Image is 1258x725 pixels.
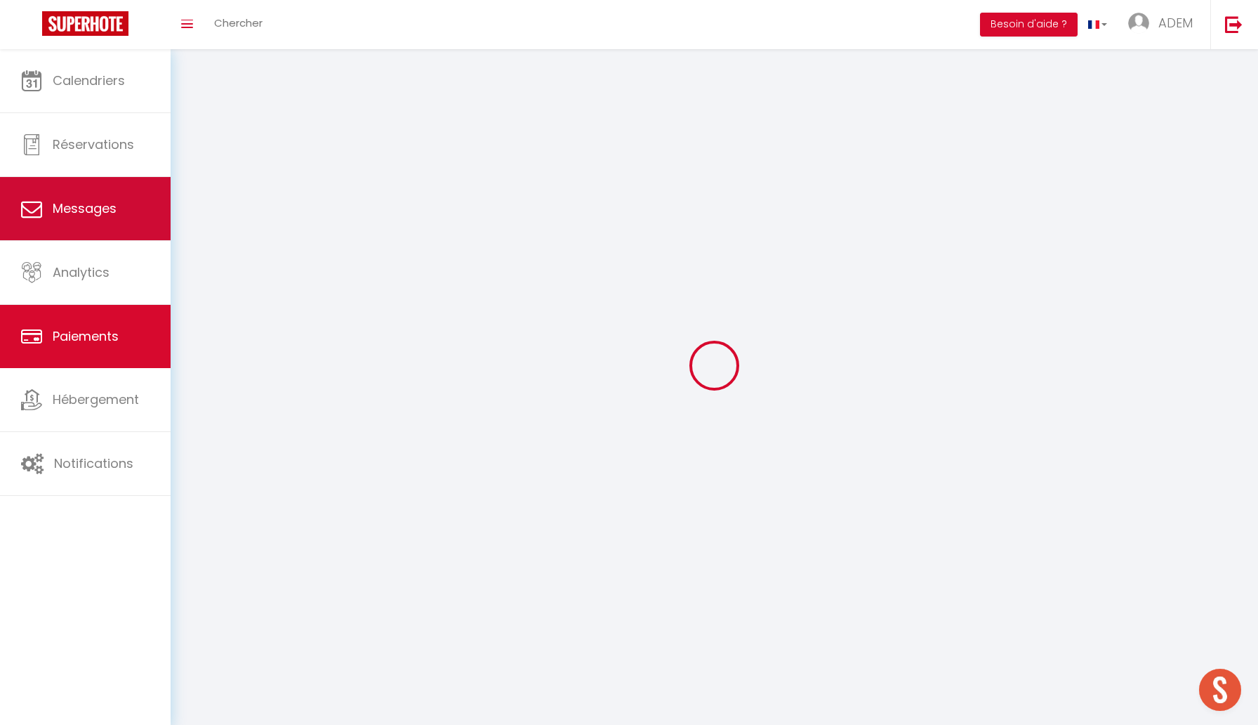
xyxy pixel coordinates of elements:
span: Notifications [54,455,133,472]
span: Calendriers [53,72,125,89]
img: ... [1128,13,1149,34]
span: Réservations [53,136,134,153]
span: Messages [53,200,117,217]
span: Paiements [53,327,119,345]
div: Ouvrir le chat [1199,669,1241,711]
button: Besoin d'aide ? [980,13,1078,37]
img: Super Booking [42,11,128,36]
span: Hébergement [53,391,139,408]
span: Analytics [53,263,110,281]
span: ADEM [1158,14,1193,32]
span: Chercher [214,15,263,30]
img: logout [1225,15,1243,33]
